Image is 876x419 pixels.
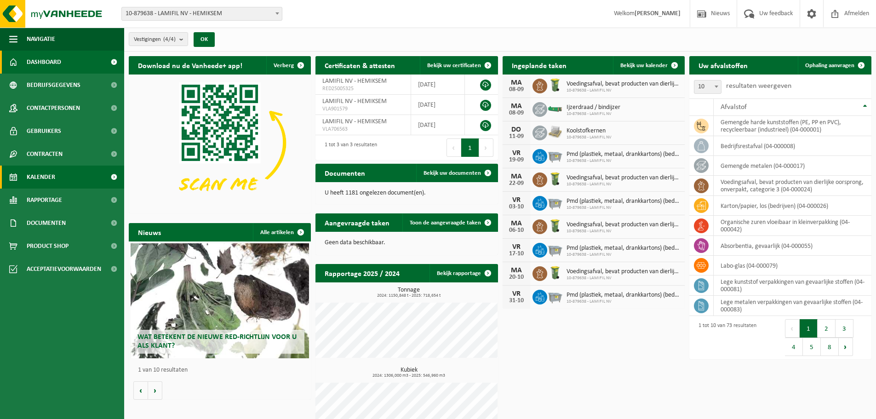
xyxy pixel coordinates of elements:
p: 1 van 10 resultaten [138,367,306,373]
button: 4 [785,338,803,356]
span: 10-879638 - LAMIFIL NV [567,252,680,258]
span: Contactpersonen [27,97,80,120]
h2: Nieuws [129,223,170,241]
td: organische zuren vloeibaar in kleinverpakking (04-000042) [714,216,871,236]
span: Toon de aangevraagde taken [410,220,481,226]
div: 22-09 [507,180,526,187]
span: Ophaling aanvragen [805,63,854,69]
div: 1 tot 10 van 73 resultaten [694,318,756,357]
button: Next [839,338,853,356]
span: Pmd (plastiek, metaal, drankkartons) (bedrijven) [567,292,680,299]
span: Wat betekent de nieuwe RED-richtlijn voor u als klant? [137,333,297,350]
span: Pmd (plastiek, metaal, drankkartons) (bedrijven) [567,198,680,205]
span: LAMIFIL NV - HEMIKSEM [322,118,387,125]
button: Verberg [266,56,310,75]
a: Alle artikelen [253,223,310,241]
span: VLA706563 [322,126,403,133]
span: LAMIFIL NV - HEMIKSEM [322,98,387,105]
span: Contracten [27,143,63,166]
div: 1 tot 3 van 3 resultaten [320,138,377,158]
span: 10-879638 - LAMIFIL NV - HEMIKSEM [122,7,282,20]
button: Next [479,138,493,157]
div: 03-10 [507,204,526,210]
span: Vestigingen [134,33,176,46]
h2: Aangevraagde taken [315,213,399,231]
span: Bedrijfsgegevens [27,74,80,97]
img: WB-0140-HPE-GN-50 [547,171,563,187]
span: Acceptatievoorwaarden [27,258,101,281]
div: DO [507,126,526,133]
img: LP-PA-00000-WDN-11 [547,124,563,140]
span: LAMIFIL NV - HEMIKSEM [322,78,387,85]
div: 31-10 [507,298,526,304]
td: karton/papier, los (bedrijven) (04-000026) [714,196,871,216]
span: Pmd (plastiek, metaal, drankkartons) (bedrijven) [567,151,680,158]
div: 06-10 [507,227,526,234]
td: [DATE] [411,75,465,95]
a: Wat betekent de nieuwe RED-richtlijn voor u als klant? [131,243,309,358]
td: [DATE] [411,115,465,135]
span: Afvalstof [721,103,747,111]
count: (4/4) [163,36,176,42]
div: MA [507,79,526,86]
span: 10-879638 - LAMIFIL NV [567,229,680,234]
span: 10-879638 - LAMIFIL NV [567,276,680,281]
button: Vorige [133,381,148,400]
span: 10-879638 - LAMIFIL NV [567,111,620,117]
p: U heeft 1181 ongelezen document(en). [325,190,488,196]
a: Toon de aangevraagde taken [402,213,497,232]
img: WB-2500-GAL-GY-01 [547,241,563,257]
td: voedingsafval, bevat producten van dierlijke oorsprong, onverpakt, categorie 3 (04-000024) [714,176,871,196]
a: Bekijk uw kalender [613,56,684,75]
button: 3 [836,319,853,338]
a: Bekijk rapportage [429,264,497,282]
h2: Certificaten & attesten [315,56,404,74]
td: gemengde metalen (04-000017) [714,156,871,176]
span: Ijzerdraad / bindijzer [567,104,620,111]
button: 8 [821,338,839,356]
div: MA [507,267,526,274]
div: MA [507,220,526,227]
span: Bekijk uw certificaten [427,63,481,69]
span: VLA901579 [322,105,403,113]
a: Ophaling aanvragen [798,56,870,75]
td: absorbentia, gevaarlijk (04-000055) [714,236,871,256]
button: 1 [800,319,818,338]
a: Bekijk uw certificaten [420,56,497,75]
button: Vestigingen(4/4) [129,32,188,46]
h3: Kubiek [320,367,498,378]
button: Previous [785,319,800,338]
div: VR [507,243,526,251]
button: Previous [447,138,461,157]
span: Navigatie [27,28,55,51]
td: lege metalen verpakkingen van gevaarlijke stoffen (04-000083) [714,296,871,316]
td: gemengde harde kunststoffen (PE, PP en PVC), recycleerbaar (industrieel) (04-000001) [714,116,871,136]
span: Bekijk uw documenten [424,170,481,176]
span: 2024: 1150,848 t - 2025: 718,654 t [320,293,498,298]
p: Geen data beschikbaar. [325,240,488,246]
span: Verberg [274,63,294,69]
span: 10 [694,80,721,94]
td: labo-glas (04-000079) [714,256,871,276]
h2: Rapportage 2025 / 2024 [315,264,409,282]
span: 10-879638 - LAMIFIL NV [567,158,680,164]
img: Download de VHEPlus App [129,75,311,211]
button: OK [194,32,215,47]
label: resultaten weergeven [726,82,791,90]
span: 10-879638 - LAMIFIL NV [567,88,680,93]
button: 5 [803,338,821,356]
div: VR [507,149,526,157]
td: bedrijfsrestafval (04-000008) [714,136,871,156]
h2: Uw afvalstoffen [689,56,757,74]
div: VR [507,196,526,204]
span: Voedingsafval, bevat producten van dierlijke oorsprong, onverpakt, categorie 3 [567,268,680,276]
h2: Download nu de Vanheede+ app! [129,56,252,74]
span: 10-879638 - LAMIFIL NV [567,135,612,140]
a: Bekijk uw documenten [416,164,497,182]
span: Gebruikers [27,120,61,143]
img: HK-XC-15-GN-00 [547,104,563,113]
h3: Tonnage [320,287,498,298]
span: 10-879638 - LAMIFIL NV - HEMIKSEM [121,7,282,21]
div: 08-09 [507,110,526,116]
img: WB-2500-GAL-GY-01 [547,288,563,304]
